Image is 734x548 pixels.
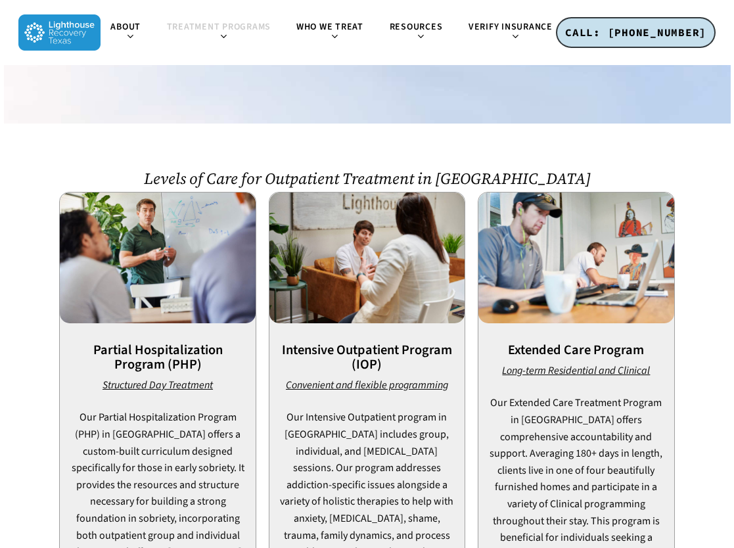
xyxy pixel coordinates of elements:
span: About [110,20,141,34]
span: Verify Insurance [469,20,553,34]
span: Who We Treat [296,20,363,34]
h2: Levels of Care for Outpatient Treatment in [GEOGRAPHIC_DATA] [59,170,675,187]
span: Resources [390,20,443,34]
em: Convenient and flexible programming [286,378,448,392]
a: Verify Insurance [459,22,568,43]
em: Structured Day Treatment [103,378,213,392]
h3: Partial Hospitalization Program (PHP) [60,343,255,372]
a: Treatment Programs [158,22,287,43]
a: Resources [380,22,459,43]
em: Long-term Residential and Clinical [502,363,650,378]
img: Lighthouse Recovery Texas [18,14,101,51]
h3: Intensive Outpatient Program (IOP) [269,343,465,372]
a: CALL: [PHONE_NUMBER] [556,17,716,49]
a: Who We Treat [287,22,379,43]
span: Treatment Programs [167,20,271,34]
span: CALL: [PHONE_NUMBER] [565,26,706,39]
h3: Extended Care Program [478,343,674,357]
a: About [101,22,158,43]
